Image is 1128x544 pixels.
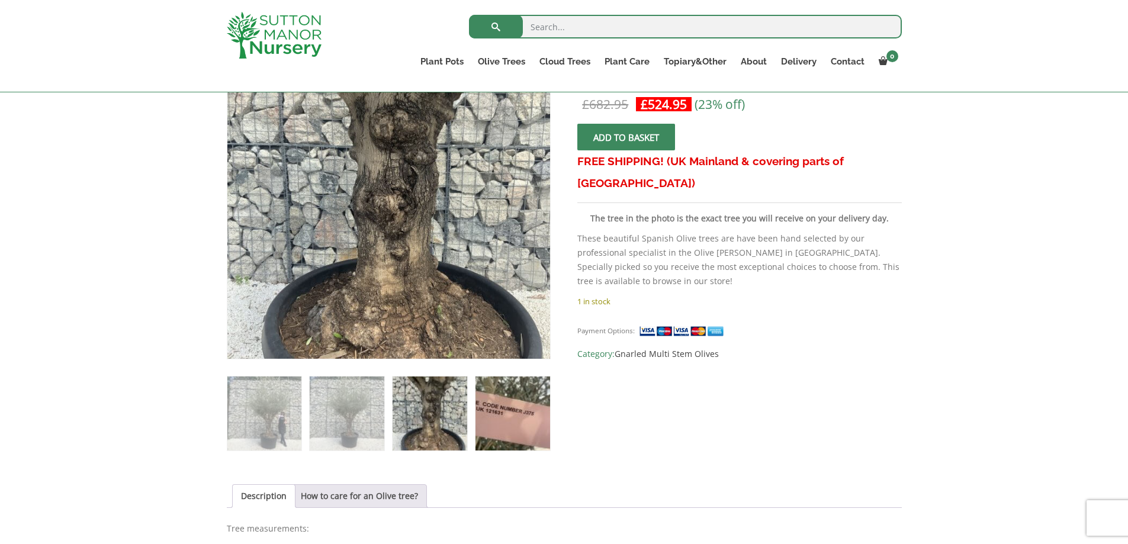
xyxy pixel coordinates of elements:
[577,294,901,308] p: 1 in stock
[639,325,728,337] img: payment supported
[590,213,889,224] strong: The tree in the photo is the exact tree you will receive on your delivery day.
[774,53,824,70] a: Delivery
[582,96,589,112] span: £
[657,53,734,70] a: Topiary&Other
[310,376,384,450] img: Gnarled Multistem Olive Tree XL J375 - Image 2
[471,53,532,70] a: Olive Trees
[577,124,675,150] button: Add to basket
[641,96,648,112] span: £
[532,53,597,70] a: Cloud Trees
[301,485,418,507] a: How to care for an Olive tree?
[615,348,719,359] a: Gnarled Multi Stem Olives
[577,347,901,361] span: Category:
[577,231,901,288] p: These beautiful Spanish Olive trees are have been hand selected by our professional specialist in...
[393,376,467,450] img: Gnarled Multistem Olive Tree XL J375 - Image 3
[872,53,902,70] a: 0
[469,15,902,38] input: Search...
[597,53,657,70] a: Plant Care
[824,53,872,70] a: Contact
[886,50,898,62] span: 0
[577,150,901,194] h3: FREE SHIPPING! (UK Mainland & covering parts of [GEOGRAPHIC_DATA])
[241,485,287,507] a: Description
[734,53,774,70] a: About
[577,326,635,335] small: Payment Options:
[582,96,628,112] bdi: 682.95
[641,96,687,112] bdi: 524.95
[475,376,549,450] img: Gnarled Multistem Olive Tree XL J375 - Image 4
[227,376,301,450] img: Gnarled Multistem Olive Tree XL J375
[413,53,471,70] a: Plant Pots
[227,12,322,59] img: logo
[695,96,745,112] span: (23% off)
[227,522,902,536] p: Tree measurements:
